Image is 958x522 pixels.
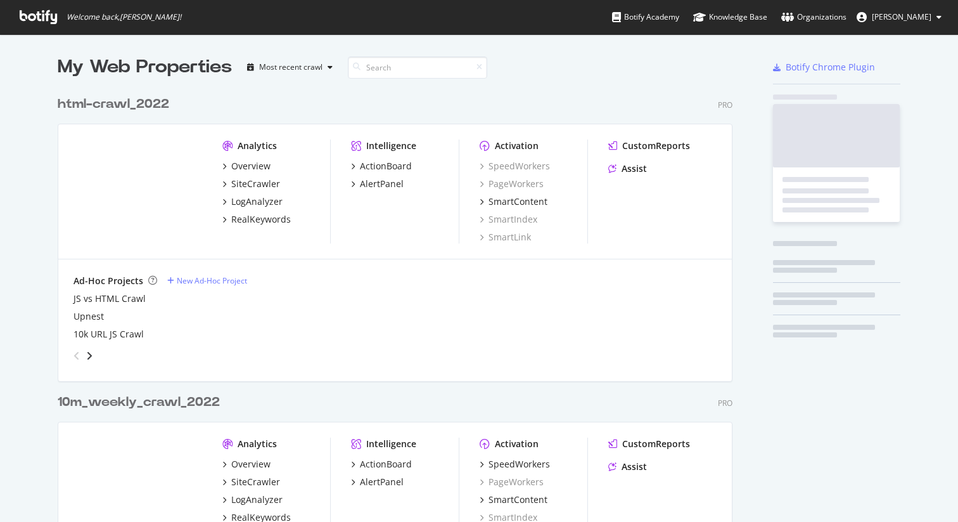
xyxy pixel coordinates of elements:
div: ActionBoard [360,458,412,471]
input: Search [348,56,487,79]
span: Matthew Schexnayder [872,11,931,22]
div: Analytics [238,438,277,450]
a: PageWorkers [480,178,544,190]
div: Botify Chrome Plugin [786,61,875,74]
div: angle-right [85,349,94,362]
a: 10k URL JS Crawl [73,328,144,341]
div: SpeedWorkers [489,458,550,471]
a: CustomReports [608,140,690,152]
a: LogAnalyzer [222,195,283,208]
img: www.Realtor.com [73,140,202,242]
div: Activation [495,140,539,152]
div: AlertPanel [360,476,404,488]
a: html-crawl_2022 [58,95,174,114]
a: 10m_weekly_crawl_2022 [58,393,225,412]
a: CustomReports [608,438,690,450]
div: Assist [622,162,647,175]
div: Most recent crawl [259,63,323,71]
div: Analytics [238,140,277,152]
a: AlertPanel [351,178,404,190]
div: RealKeywords [231,213,291,226]
div: My Web Properties [58,55,232,80]
div: angle-left [68,346,85,366]
a: PageWorkers [480,476,544,488]
a: Overview [222,458,271,471]
div: Overview [231,160,271,173]
a: Botify Chrome Plugin [773,61,875,74]
div: LogAnalyzer [231,195,283,208]
a: LogAnalyzer [222,493,283,506]
a: ActionBoard [351,160,412,173]
div: SiteCrawler [231,178,280,190]
div: Botify Academy [612,11,679,23]
div: SmartContent [489,493,547,506]
div: AlertPanel [360,178,404,190]
div: Ad-Hoc Projects [73,275,143,287]
div: ActionBoard [360,160,412,173]
div: SiteCrawler [231,476,280,488]
div: html-crawl_2022 [58,95,169,114]
a: JS vs HTML Crawl [73,292,146,305]
div: Pro [718,398,732,408]
a: Overview [222,160,271,173]
div: Intelligence [366,438,416,450]
div: Assist [622,460,647,473]
div: Overview [231,458,271,471]
div: Organizations [781,11,846,23]
div: LogAnalyzer [231,493,283,506]
div: SmartContent [489,195,547,208]
a: SmartIndex [480,213,537,226]
div: CustomReports [622,140,690,152]
a: SiteCrawler [222,476,280,488]
div: 10m_weekly_crawl_2022 [58,393,220,412]
button: [PERSON_NAME] [846,7,952,27]
a: SpeedWorkers [480,160,550,173]
a: Assist [608,460,647,473]
a: Upnest [73,310,104,323]
div: CustomReports [622,438,690,450]
a: SpeedWorkers [480,458,550,471]
a: SmartContent [480,493,547,506]
a: Assist [608,162,647,175]
button: Most recent crawl [242,57,338,77]
a: New Ad-Hoc Project [167,275,247,286]
div: New Ad-Hoc Project [177,275,247,286]
a: AlertPanel [351,476,404,488]
a: SmartContent [480,195,547,208]
div: Activation [495,438,539,450]
a: ActionBoard [351,458,412,471]
span: Welcome back, [PERSON_NAME] ! [67,12,181,22]
div: Intelligence [366,140,416,152]
a: SiteCrawler [222,178,280,190]
div: Pro [718,100,732,110]
a: SmartLink [480,231,531,244]
div: Knowledge Base [693,11,767,23]
a: RealKeywords [222,213,291,226]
